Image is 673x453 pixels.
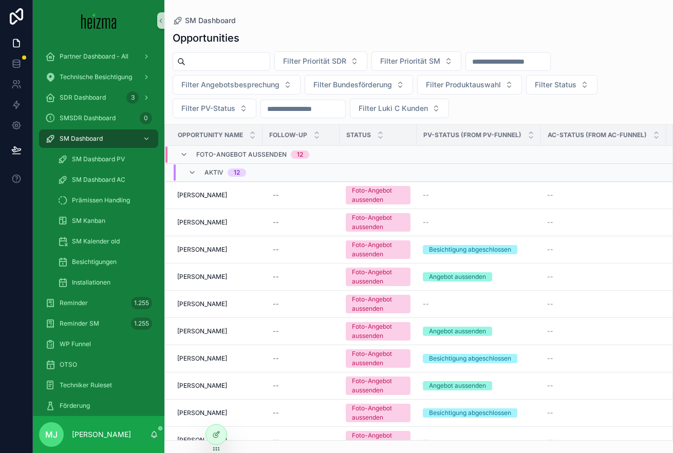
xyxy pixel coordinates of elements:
span: AC-Status (from AC-Funnel) [548,131,647,139]
a: Besichtigung abgeschlossen [423,245,535,254]
span: -- [547,327,553,335]
span: SM Dashboard AC [72,176,125,184]
span: Reminder [60,299,88,307]
a: Techniker Ruleset [39,376,158,394]
a: SM Kalender old [51,232,158,251]
span: Filter Bundesförderung [313,80,392,90]
div: -- [273,246,279,254]
div: scrollable content [33,41,164,416]
a: Angebot aussenden [423,272,535,281]
span: SM Dashboard PV [72,155,125,163]
span: Technische Besichtigung [60,73,132,81]
div: Foto-Angebot aussenden [352,186,404,204]
span: [PERSON_NAME] [177,327,227,335]
a: SM Dashboard [173,15,236,26]
span: [PERSON_NAME] [177,382,227,390]
a: Förderung [39,397,158,415]
span: [PERSON_NAME] [177,300,227,308]
div: Besichtigung abgeschlossen [429,354,511,363]
a: -- [547,354,660,363]
span: Filter Priorität SDR [283,56,346,66]
a: -- [423,436,535,444]
a: -- [547,246,660,254]
a: -- [269,323,333,339]
span: -- [423,218,429,226]
div: Foto-Angebot aussenden [352,431,404,449]
a: [PERSON_NAME] [177,354,256,363]
span: Status [346,131,371,139]
a: Partner Dashboard - All [39,47,158,66]
div: -- [273,382,279,390]
a: -- [269,241,333,258]
a: -- [269,350,333,367]
a: SM Dashboard PV [51,150,158,168]
span: -- [547,273,553,281]
span: Reminder SM [60,319,99,328]
div: Foto-Angebot aussenden [352,240,404,259]
span: -- [547,382,553,390]
div: Foto-Angebot aussenden [352,349,404,368]
button: Select Button [274,51,367,71]
span: Filter PV-Status [181,103,235,114]
a: OTSO [39,355,158,374]
a: -- [547,218,660,226]
div: Angebot aussenden [429,327,486,336]
span: Techniker Ruleset [60,381,112,389]
a: SM Dashboard [39,129,158,148]
span: [PERSON_NAME] [177,273,227,281]
div: Besichtigung abgeschlossen [429,408,511,418]
a: -- [269,377,333,394]
a: SMSDR Dashboard0 [39,109,158,127]
a: Foto-Angebot aussenden [346,240,410,259]
span: -- [547,436,553,444]
div: -- [273,273,279,281]
a: [PERSON_NAME] [177,436,256,444]
a: Foto-Angebot aussenden [346,295,410,313]
div: Foto-Angebot aussenden [352,295,404,313]
div: Foto-Angebot aussenden [352,404,404,422]
button: Select Button [173,75,301,95]
button: Select Button [173,99,256,118]
p: [PERSON_NAME] [72,429,131,440]
a: Angebot aussenden [423,327,535,336]
a: Reminder SM1.255 [39,314,158,333]
span: -- [547,300,553,308]
span: -- [547,218,553,226]
span: Filter Status [535,80,576,90]
a: [PERSON_NAME] [177,382,256,390]
span: -- [423,436,429,444]
span: [PERSON_NAME] [177,409,227,417]
span: -- [547,354,553,363]
span: SMSDR Dashboard [60,114,116,122]
a: Foto-Angebot aussenden [346,213,410,232]
span: [PERSON_NAME] [177,354,227,363]
span: -- [423,300,429,308]
span: Filter Produktauswahl [426,80,501,90]
a: SM Dashboard AC [51,171,158,189]
a: WP Funnel [39,335,158,353]
div: 12 [234,168,240,177]
span: Förderung [60,402,90,410]
span: -- [547,409,553,417]
div: -- [273,354,279,363]
a: [PERSON_NAME] [177,218,256,226]
div: 12 [297,150,303,159]
div: -- [273,300,279,308]
div: Foto-Angebot aussenden [352,213,404,232]
a: -- [269,405,333,421]
span: SDR Dashboard [60,93,106,102]
div: -- [273,327,279,335]
button: Select Button [417,75,522,95]
a: -- [269,269,333,285]
span: [PERSON_NAME] [177,246,227,254]
a: SDR Dashboard3 [39,88,158,107]
div: -- [273,436,279,444]
a: [PERSON_NAME] [177,409,256,417]
a: Foto-Angebot aussenden [346,404,410,422]
a: [PERSON_NAME] [177,191,256,199]
a: -- [547,409,660,417]
span: Filter Priorität SM [380,56,440,66]
span: -- [423,191,429,199]
a: -- [269,296,333,312]
span: -- [547,246,553,254]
